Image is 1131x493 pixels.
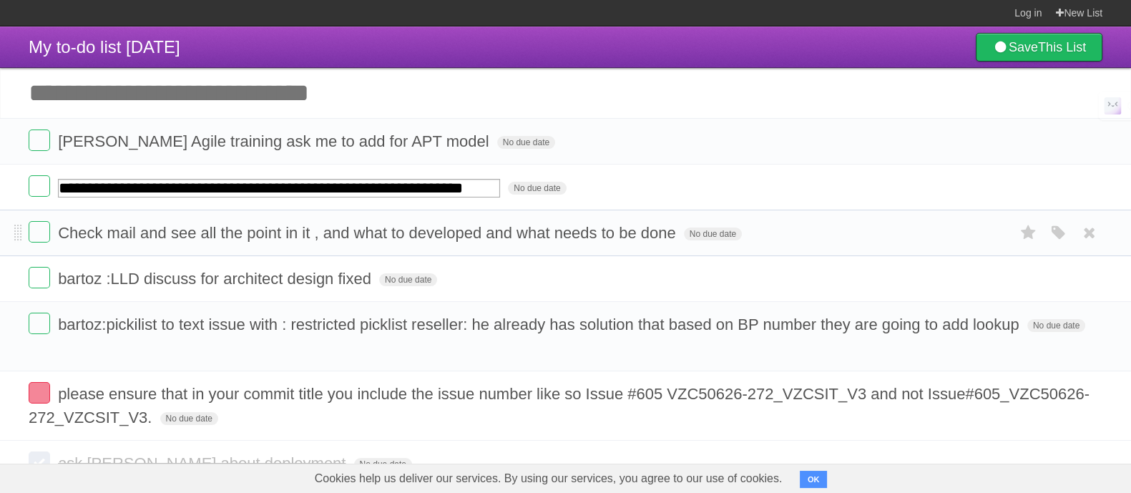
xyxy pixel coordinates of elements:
[58,454,349,472] span: ask [PERSON_NAME] about deployment
[58,270,375,288] span: bartoz :LLD discuss for architect design fixed
[300,464,797,493] span: Cookies help us deliver our services. By using our services, you agree to our use of cookies.
[29,385,1090,426] span: please ensure that in your commit title you include the issue number like so Issue #605 VZC50626-...
[29,313,50,334] label: Done
[497,136,555,149] span: No due date
[58,132,492,150] span: [PERSON_NAME] Agile training ask me to add for APT model
[29,382,50,404] label: Done
[29,130,50,151] label: Done
[29,221,50,243] label: Done
[508,182,566,195] span: No due date
[29,175,50,197] label: Done
[160,412,218,425] span: No due date
[684,228,742,240] span: No due date
[29,451,50,473] label: Done
[58,316,1023,333] span: bartoz:pickilist to text issue with : restricted picklist reseller: he already has solution that ...
[1027,319,1085,332] span: No due date
[379,273,437,286] span: No due date
[1038,40,1086,54] b: This List
[1015,221,1042,245] label: Star task
[976,33,1102,62] a: SaveThis List
[29,37,180,57] span: My to-do list [DATE]
[58,224,679,242] span: Check mail and see all the point in it , and what to developed and what needs to be done
[354,458,412,471] span: No due date
[29,267,50,288] label: Done
[800,471,828,488] button: OK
